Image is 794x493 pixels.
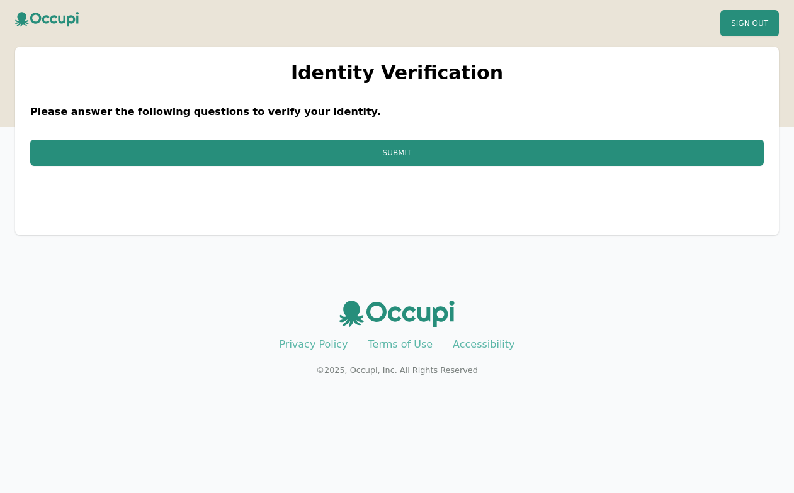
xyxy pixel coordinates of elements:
a: Privacy Policy [279,338,348,350]
a: Accessibility [453,338,514,350]
small: © 2025 , Occupi, Inc. All Rights Reserved [316,365,478,375]
h1: Identity Verification [30,62,764,84]
strong: Please answer the following questions to verify your identity. [30,106,381,118]
a: Terms of Use [368,338,433,350]
button: Submit [30,140,764,166]
button: Sign Out [720,10,779,36]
